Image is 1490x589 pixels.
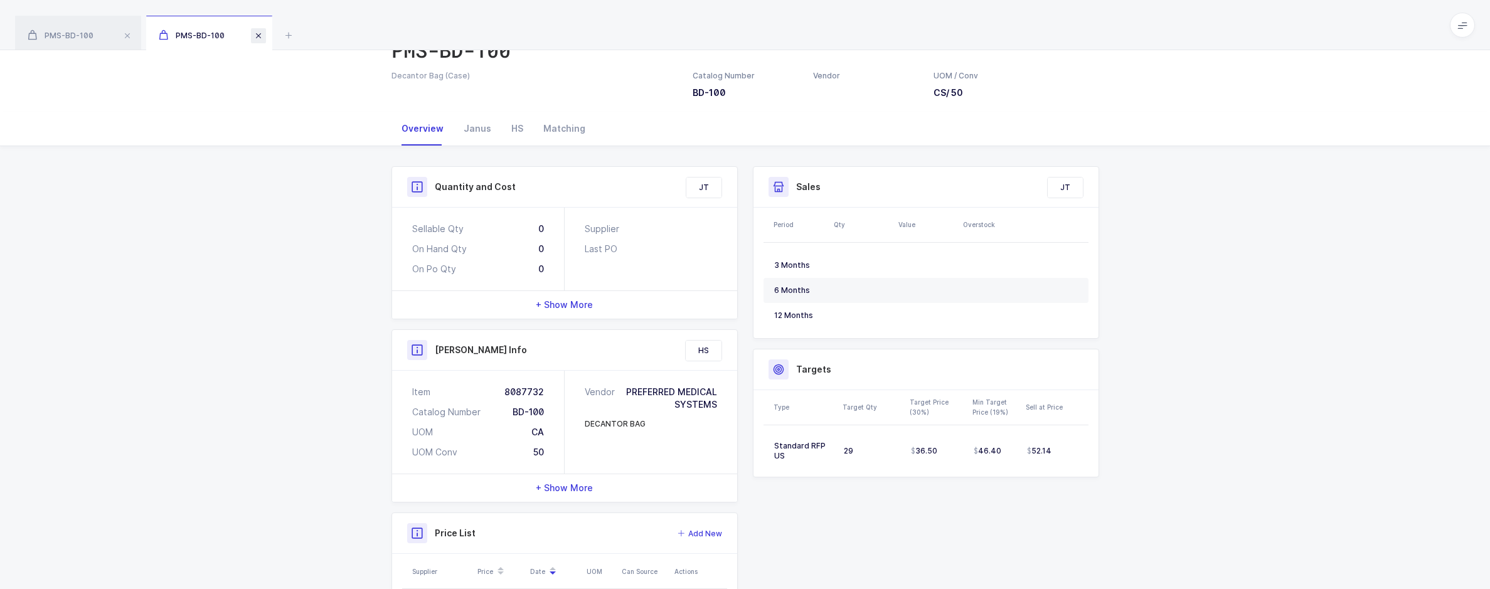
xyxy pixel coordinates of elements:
[834,220,891,230] div: Qty
[536,482,593,494] span: + Show More
[435,527,476,539] h3: Price List
[796,363,831,376] h3: Targets
[585,386,620,411] div: Vendor
[934,87,979,99] h3: CS
[412,263,456,275] div: On Po Qty
[796,181,821,193] h3: Sales
[963,220,1020,230] div: Overstock
[844,446,853,455] span: 29
[774,402,835,412] div: Type
[686,341,721,361] div: HS
[538,223,544,235] div: 0
[159,31,225,40] span: PMS-BD-100
[585,223,619,235] div: Supplier
[911,446,937,456] span: 36.50
[974,446,1001,456] span: 46.40
[813,70,918,82] div: Vendor
[412,446,457,459] div: UOM Conv
[392,474,737,502] div: + Show More
[391,70,678,82] div: Decantor Bag (Case)
[477,561,523,582] div: Price
[843,402,902,412] div: Target Qty
[531,426,544,438] div: CA
[774,260,825,270] div: 3 Months
[774,285,825,295] div: 6 Months
[412,223,464,235] div: Sellable Qty
[585,418,646,430] div: DECANTOR BAG
[898,220,955,230] div: Value
[435,181,516,193] h3: Quantity and Cost
[688,528,722,540] span: Add New
[392,291,737,319] div: + Show More
[1027,446,1051,456] span: 52.14
[412,566,470,576] div: Supplier
[454,112,501,146] div: Janus
[28,31,93,40] span: PMS-BD-100
[533,112,595,146] div: Matching
[946,87,963,98] span: / 50
[533,446,544,459] div: 50
[1026,402,1085,412] div: Sell at Price
[678,528,722,540] button: Add New
[774,310,825,321] div: 12 Months
[435,344,527,356] h3: [PERSON_NAME] Info
[412,426,433,438] div: UOM
[538,263,544,275] div: 0
[536,299,593,311] span: + Show More
[686,178,721,198] div: JT
[910,397,965,417] div: Target Price (30%)
[501,112,533,146] div: HS
[538,243,544,255] div: 0
[674,566,723,576] div: Actions
[934,70,979,82] div: UOM / Conv
[587,566,614,576] div: UOM
[620,386,717,411] div: PREFERRED MEDICAL SYSTEMS
[774,220,826,230] div: Period
[774,441,826,460] span: Standard RFP US
[391,112,454,146] div: Overview
[622,566,667,576] div: Can Source
[1048,178,1083,198] div: JT
[412,243,467,255] div: On Hand Qty
[530,561,579,582] div: Date
[972,397,1018,417] div: Min Target Price (19%)
[585,243,617,255] div: Last PO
